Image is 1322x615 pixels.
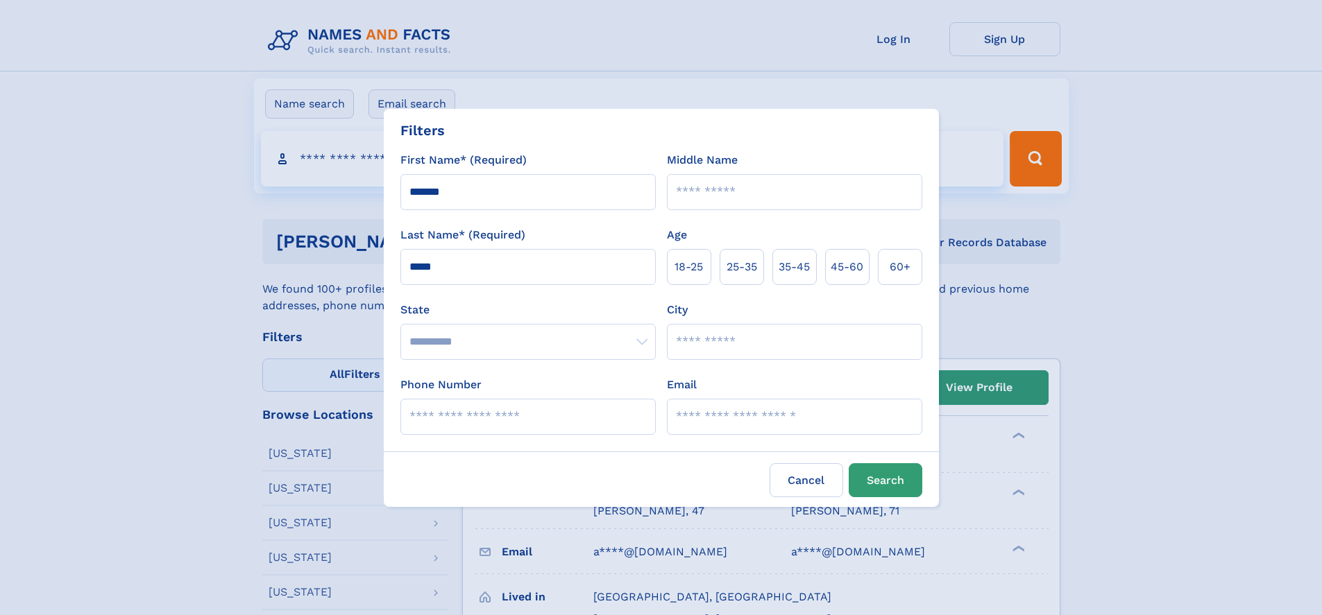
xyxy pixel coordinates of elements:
span: 60+ [890,259,910,275]
span: 18‑25 [675,259,703,275]
label: Email [667,376,697,393]
label: City [667,302,688,318]
span: 45‑60 [831,259,863,275]
label: Cancel [770,463,843,497]
button: Search [849,463,922,497]
label: Phone Number [400,376,482,393]
label: State [400,302,656,318]
label: Last Name* (Required) [400,227,525,243]
label: Age [667,227,687,243]
div: Filters [400,120,445,141]
span: 25‑35 [727,259,757,275]
label: Middle Name [667,152,738,168]
label: First Name* (Required) [400,152,527,168]
span: 35‑45 [779,259,810,275]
